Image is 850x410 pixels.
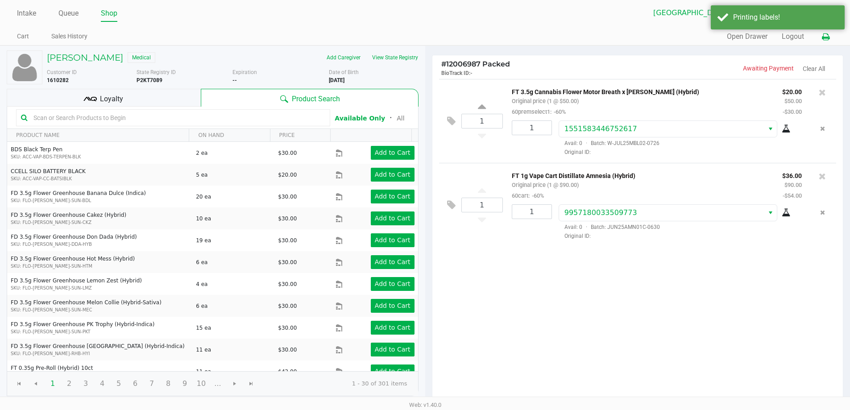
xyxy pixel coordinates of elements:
[44,375,61,392] span: Page 1
[110,375,127,392] span: Page 5
[232,77,237,83] b: --
[782,170,802,179] p: $36.00
[17,7,36,20] a: Intake
[143,375,160,392] span: Page 7
[375,149,410,156] app-button-loader: Add to Cart
[764,121,777,137] button: Select
[784,98,802,104] small: $50.00
[292,94,340,104] span: Product Search
[512,108,566,115] small: 60premselect1:
[512,98,579,104] small: Original price (1 @ $50.00)
[371,190,415,203] button: Add to Cart
[746,5,759,21] button: Select
[192,164,274,186] td: 5 ea
[243,375,260,392] span: Go to the last page
[7,164,192,186] td: CCELL SILO BATTERY BLACK
[733,12,838,23] div: Printing labels!
[192,186,274,207] td: 20 ea
[11,328,188,335] p: SKU: FLO-[PERSON_NAME]-SUN-PKT
[441,60,446,68] span: #
[7,229,192,251] td: FD 3.5g Flower Greenhouse Don Dada (Hybrid)
[176,375,193,392] span: Page 9
[11,350,188,357] p: SKU: FLO-[PERSON_NAME]-RHB-HYI
[371,321,415,335] button: Add to Cart
[530,192,544,199] span: -60%
[371,211,415,225] button: Add to Cart
[7,142,192,164] td: BDS Black Terp Pen
[409,402,441,408] span: Web: v1.40.0
[7,186,192,207] td: FD 3.5g Flower Greenhouse Banana Dulce (Indica)
[32,380,39,387] span: Go to the previous page
[47,77,69,83] b: 1610282
[817,204,829,221] button: Remove the package from the orderLine
[441,70,470,76] span: BioTrack ID:
[192,229,274,251] td: 19 ea
[192,317,274,339] td: 15 ea
[329,69,359,75] span: Date of Birth
[371,233,415,247] button: Add to Cart
[764,205,777,221] button: Select
[137,69,176,75] span: State Registry ID
[11,153,188,160] p: SKU: ACC-VAP-BDS-TERPEN-BLK
[371,299,415,313] button: Add to Cart
[329,77,344,83] b: [DATE]
[371,343,415,356] button: Add to Cart
[371,168,415,182] button: Add to Cart
[209,375,226,392] span: Page 11
[232,69,257,75] span: Expiration
[248,380,255,387] span: Go to the last page
[47,69,77,75] span: Customer ID
[16,380,23,387] span: Go to the first page
[7,129,418,371] div: Data table
[371,364,415,378] button: Add to Cart
[375,236,410,244] app-button-loader: Add to Cart
[7,251,192,273] td: FD 3.5g Flower Greenhouse Hot Mess (Hybrid)
[470,70,473,76] span: -
[564,208,637,217] span: 9957180033509773
[100,94,123,104] span: Loyalty
[512,86,769,95] p: FT 3.5g Cannabis Flower Motor Breath x [PERSON_NAME] (Hybrid)
[559,224,660,230] span: Avail: 0 Batch: JUN25AMN01C-0630
[375,346,410,353] app-button-loader: Add to Cart
[61,375,78,392] span: Page 2
[267,379,407,388] kendo-pager-info: 1 - 30 of 301 items
[192,360,274,382] td: 11 ea
[803,64,825,74] button: Clear All
[7,295,192,317] td: FD 3.5g Flower Greenhouse Melon Collie (Hybrid-Sativa)
[582,224,591,230] span: ·
[653,8,740,18] span: [GEOGRAPHIC_DATA]
[512,170,769,179] p: FT 1g Vape Cart Distillate Amnesia (Hybrid)
[817,120,829,137] button: Remove the package from the orderLine
[559,148,802,156] span: Original ID:
[375,302,410,309] app-button-loader: Add to Cart
[7,339,192,360] td: FD 3.5g Flower Greenhouse [GEOGRAPHIC_DATA] (Hybrid-Indica)
[226,375,243,392] span: Go to the next page
[375,368,410,375] app-button-loader: Add to Cart
[278,194,297,200] span: $30.00
[278,281,297,287] span: $30.00
[375,324,410,331] app-button-loader: Add to Cart
[551,108,566,115] span: -60%
[192,207,274,229] td: 10 ea
[27,375,44,392] span: Go to the previous page
[278,259,297,265] span: $30.00
[7,207,192,229] td: FD 3.5g Flower Greenhouse Cakez (Hybrid)
[127,375,144,392] span: Page 6
[278,172,297,178] span: $20.00
[638,64,794,73] p: Awaiting Payment
[160,375,177,392] span: Page 8
[385,114,397,122] span: ᛫
[278,325,297,331] span: $30.00
[189,129,270,142] th: ON HAND
[278,347,297,353] span: $30.00
[270,129,331,142] th: PRICE
[11,285,188,291] p: SKU: FLO-[PERSON_NAME]-SUN-LMZ
[47,52,123,63] h5: [PERSON_NAME]
[559,140,659,146] span: Avail: 0 Batch: W-JUL25MBL02-0726
[397,114,404,123] button: All
[512,182,579,188] small: Original price (1 @ $90.00)
[11,375,28,392] span: Go to the first page
[783,108,802,115] small: -$30.00
[278,150,297,156] span: $30.00
[58,7,79,20] a: Queue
